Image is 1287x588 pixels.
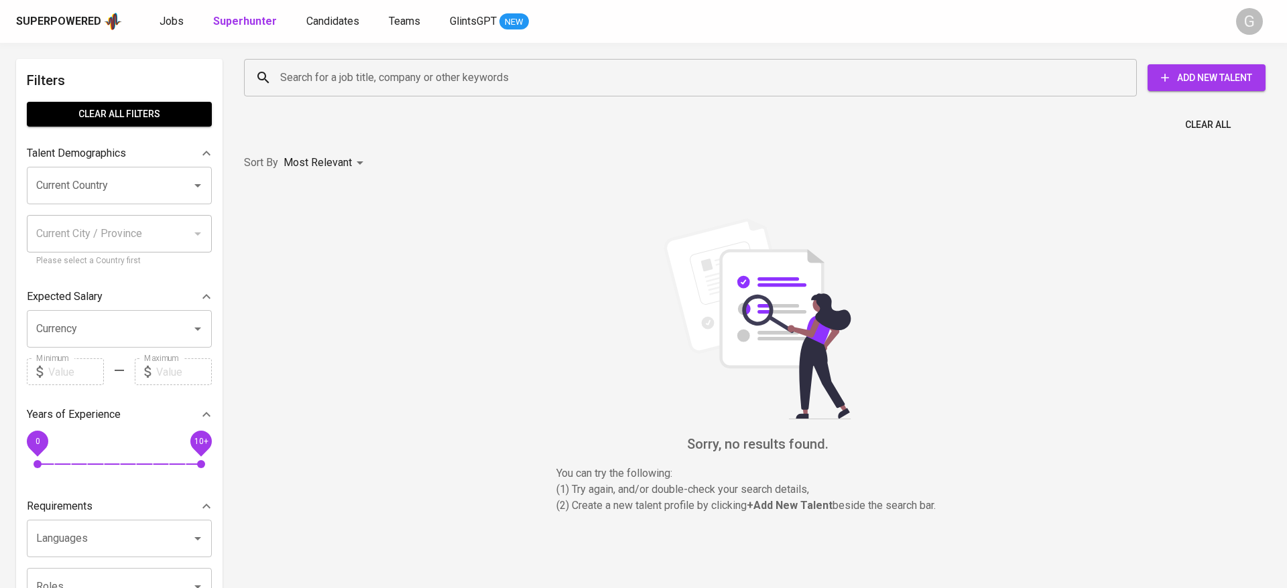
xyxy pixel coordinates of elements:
p: Talent Demographics [27,145,126,161]
b: + Add New Talent [747,499,833,512]
a: GlintsGPT NEW [450,13,529,30]
p: Most Relevant [284,155,352,171]
h6: Filters [27,70,212,91]
span: Teams [389,15,420,27]
a: Teams [389,13,423,30]
div: Requirements [27,493,212,520]
a: Jobs [160,13,186,30]
button: Open [188,176,207,195]
img: file_searching.svg [657,218,858,419]
p: Years of Experience [27,407,121,423]
button: Clear All filters [27,102,212,127]
b: Superhunter [213,15,277,27]
span: 10+ [194,437,208,446]
p: (2) Create a new talent profile by clicking beside the search bar. [556,498,959,514]
p: Requirements [27,498,93,514]
span: Add New Talent [1158,70,1255,86]
span: NEW [499,15,529,29]
div: G [1236,8,1263,35]
button: Open [188,319,207,338]
a: Superhunter [213,13,280,30]
button: Add New Talent [1148,64,1266,91]
img: app logo [104,11,122,31]
div: Most Relevant [284,151,368,175]
div: Superpowered [16,14,101,29]
button: Clear All [1180,113,1236,137]
a: Superpoweredapp logo [16,11,122,31]
a: Candidates [306,13,362,30]
p: Please select a Country first [36,254,202,268]
span: Clear All [1185,117,1231,133]
input: Value [48,358,104,385]
p: (1) Try again, and/or double-check your search details, [556,482,959,498]
span: Clear All filters [38,106,201,123]
div: Expected Salary [27,283,212,310]
h6: Sorry, no results found. [244,433,1271,455]
span: 0 [35,437,40,446]
button: Open [188,529,207,548]
input: Value [156,358,212,385]
span: Jobs [160,15,184,27]
span: Candidates [306,15,359,27]
span: GlintsGPT [450,15,497,27]
div: Years of Experience [27,401,212,428]
p: Sort By [244,155,278,171]
p: Expected Salary [27,289,103,305]
p: You can try the following : [556,465,959,482]
div: Talent Demographics [27,140,212,167]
